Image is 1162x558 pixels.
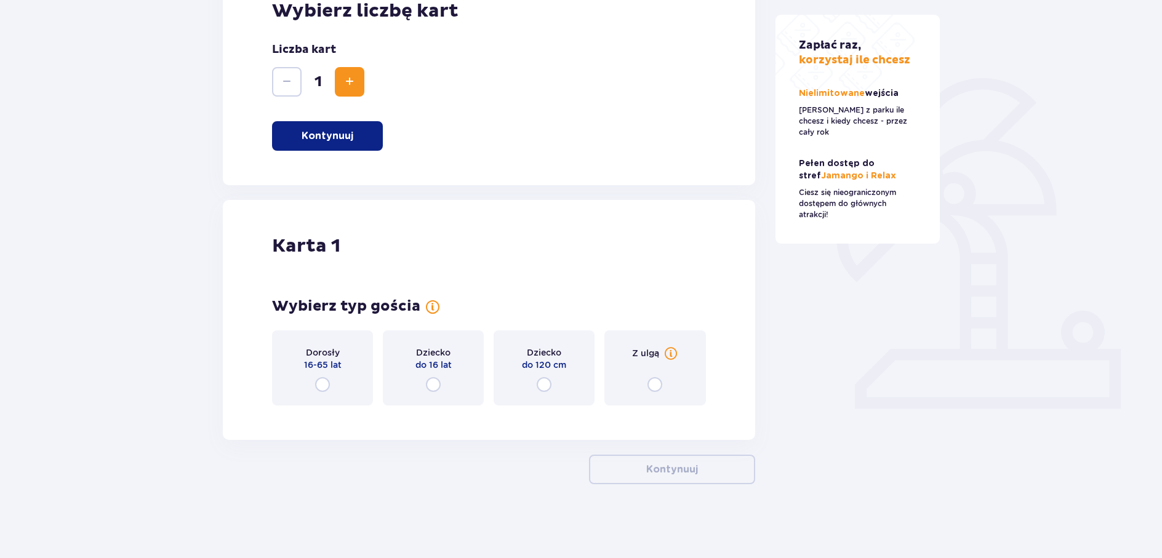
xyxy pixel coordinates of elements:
[799,38,910,68] p: korzystaj ile chcesz
[527,346,561,359] p: Dziecko
[522,359,566,371] p: do 120 cm
[335,67,364,97] button: Increase
[799,38,861,52] span: Zapłać raz,
[272,42,336,57] p: Liczba kart
[799,187,917,220] p: Ciesz się nieograniczonym dostępem do głównych atrakcji!
[632,347,659,359] p: Z ulgą
[272,67,302,97] button: Decrease
[799,159,875,180] span: Pełen dostęp do stref
[272,234,340,258] p: Karta 1
[272,121,383,151] button: Kontynuuj
[306,346,340,359] p: Dorosły
[646,463,698,476] p: Kontynuuj
[304,73,332,91] span: 1
[302,129,353,143] p: Kontynuuj
[272,297,420,316] p: Wybierz typ gościa
[304,359,342,371] p: 16-65 lat
[415,359,452,371] p: do 16 lat
[799,105,917,138] p: [PERSON_NAME] z parku ile chcesz i kiedy chcesz - przez cały rok
[589,455,755,484] button: Kontynuuj
[799,157,917,182] p: Jamango i Relax
[416,346,451,359] p: Dziecko
[865,89,899,98] span: wejścia
[799,87,901,100] p: Nielimitowane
